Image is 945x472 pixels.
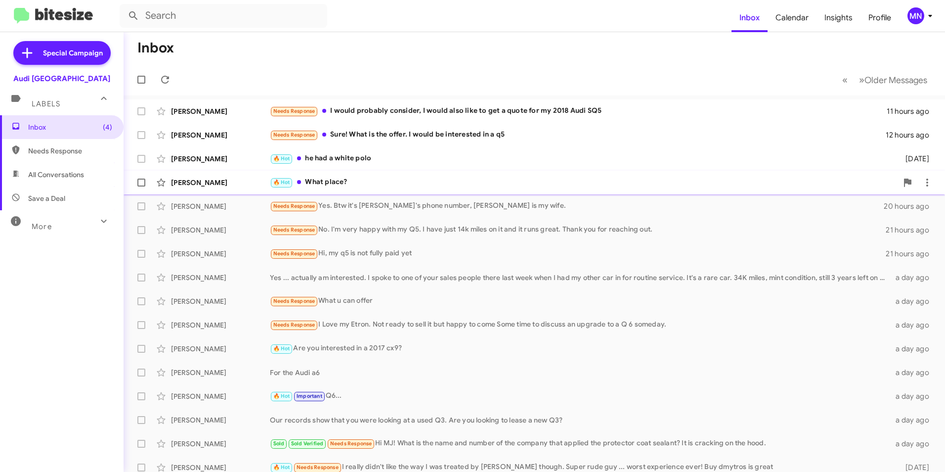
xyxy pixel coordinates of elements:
span: Sold Verified [291,440,324,447]
span: 🔥 Hot [273,393,290,399]
h1: Inbox [137,40,174,56]
div: [PERSON_NAME] [171,249,270,259]
span: 🔥 Hot [273,464,290,471]
div: 20 hours ago [884,201,937,211]
div: a day ago [890,368,937,378]
div: Sure! What is the offer. I would be interested in a q5 [270,129,886,141]
span: 🔥 Hot [273,345,290,352]
a: Insights [816,3,860,32]
span: Needs Response [273,108,315,114]
a: Profile [860,3,899,32]
div: [PERSON_NAME] [171,296,270,306]
button: Previous [836,70,854,90]
div: I Love my Etron. Not ready to sell it but happy to come Some time to discuss an upgrade to a Q 6 ... [270,319,890,330]
div: a day ago [890,273,937,283]
div: he had a white polo [270,153,890,164]
div: [PERSON_NAME] [171,320,270,330]
span: (4) [103,122,112,132]
div: [PERSON_NAME] [171,178,270,188]
div: a day ago [890,320,937,330]
div: [PERSON_NAME] [171,154,270,164]
span: All Conversations [28,170,84,180]
a: Special Campaign [13,41,111,65]
span: Inbox [28,122,112,132]
div: What u can offer [270,295,890,307]
div: Q6... [270,390,890,402]
div: Hi MJ! What is the name and number of the company that applied the protector coat sealant? It is ... [270,438,890,449]
div: For the Audi a6 [270,368,890,378]
div: [PERSON_NAME] [171,130,270,140]
span: Needs Response [273,322,315,328]
span: Needs Response [273,203,315,209]
span: 🔥 Hot [273,179,290,186]
span: Needs Response [330,440,372,447]
div: a day ago [890,415,937,425]
div: Yes ... actually am interested. I spoke to one of your sales people there last week when I had my... [270,273,890,283]
div: [DATE] [890,154,937,164]
div: I would probably consider, I would also like to get a quote for my 2018 Audi SQ5 [270,105,887,117]
span: Needs Response [297,464,339,471]
div: MN [907,7,924,24]
span: Special Campaign [43,48,103,58]
div: [PERSON_NAME] [171,415,270,425]
div: [PERSON_NAME] [171,391,270,401]
div: 12 hours ago [886,130,937,140]
div: 21 hours ago [886,225,937,235]
span: Important [297,393,322,399]
div: Our records show that you were looking at a used Q3. Are you looking to lease a new Q3? [270,415,890,425]
button: Next [853,70,933,90]
div: Hi, my q5 is not fully paid yet [270,248,886,259]
span: More [32,222,52,231]
div: No. I'm very happy with my Q5. I have just 14k miles on it and it runs great. Thank you for reach... [270,224,886,236]
div: a day ago [890,439,937,449]
div: 11 hours ago [887,106,937,116]
div: a day ago [890,344,937,354]
input: Search [120,4,327,28]
div: [PERSON_NAME] [171,368,270,378]
div: [PERSON_NAME] [171,344,270,354]
span: Needs Response [273,227,315,233]
button: MN [899,7,934,24]
span: Labels [32,99,60,108]
div: [PERSON_NAME] [171,201,270,211]
div: Audi [GEOGRAPHIC_DATA] [13,74,110,84]
nav: Page navigation example [837,70,933,90]
div: [PERSON_NAME] [171,225,270,235]
div: a day ago [890,391,937,401]
span: Older Messages [864,75,927,86]
a: Calendar [768,3,816,32]
span: Needs Response [273,250,315,257]
div: 21 hours ago [886,249,937,259]
div: Yes. Btw it's [PERSON_NAME]'s phone number, [PERSON_NAME] is my wife. [270,200,884,212]
div: [PERSON_NAME] [171,273,270,283]
span: Needs Response [273,132,315,138]
span: Needs Response [273,298,315,304]
span: Sold [273,440,285,447]
div: Are you interested in a 2017 cx9? [270,343,890,354]
span: » [859,74,864,86]
div: [PERSON_NAME] [171,439,270,449]
div: What place? [270,177,898,188]
span: Save a Deal [28,193,65,203]
a: Inbox [731,3,768,32]
div: a day ago [890,296,937,306]
div: [PERSON_NAME] [171,106,270,116]
span: Needs Response [28,146,112,156]
span: 🔥 Hot [273,155,290,162]
span: « [842,74,848,86]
